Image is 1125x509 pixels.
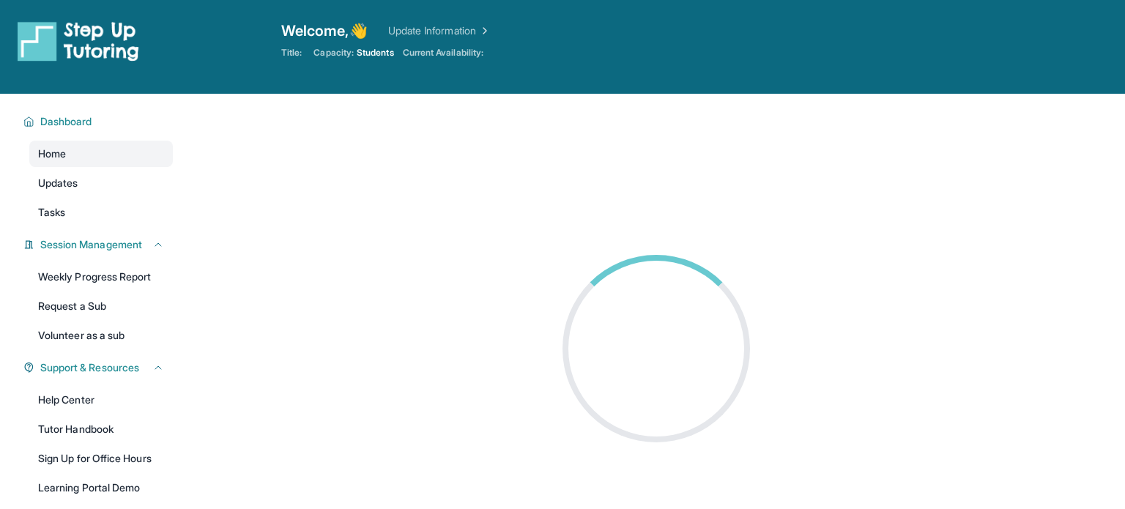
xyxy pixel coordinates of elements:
[29,170,173,196] a: Updates
[40,360,139,375] span: Support & Resources
[29,141,173,167] a: Home
[38,146,66,161] span: Home
[29,199,173,226] a: Tasks
[313,47,354,59] span: Capacity:
[34,360,164,375] button: Support & Resources
[388,23,491,38] a: Update Information
[18,21,139,62] img: logo
[34,237,164,252] button: Session Management
[38,205,65,220] span: Tasks
[34,114,164,129] button: Dashboard
[403,47,483,59] span: Current Availability:
[29,387,173,413] a: Help Center
[281,47,302,59] span: Title:
[29,416,173,442] a: Tutor Handbook
[29,322,173,349] a: Volunteer as a sub
[40,237,142,252] span: Session Management
[29,293,173,319] a: Request a Sub
[38,176,78,190] span: Updates
[357,47,394,59] span: Students
[476,23,491,38] img: Chevron Right
[40,114,92,129] span: Dashboard
[281,21,368,41] span: Welcome, 👋
[29,445,173,472] a: Sign Up for Office Hours
[29,475,173,501] a: Learning Portal Demo
[29,264,173,290] a: Weekly Progress Report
